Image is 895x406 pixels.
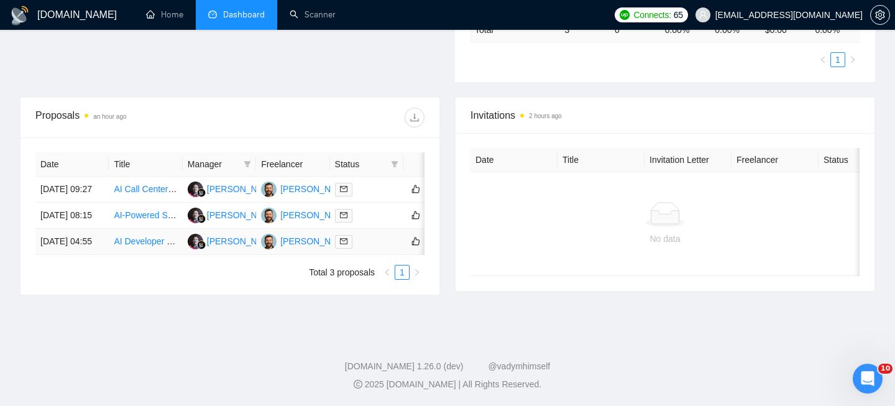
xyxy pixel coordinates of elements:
div: [PERSON_NAME] [207,234,278,248]
span: Connects: [633,8,671,22]
td: [DATE] 09:27 [35,177,109,203]
span: right [849,56,856,63]
span: filter [241,155,254,173]
span: left [383,269,391,276]
time: 2 hours ago [529,113,562,119]
span: mail [340,185,347,193]
span: Invitations [470,108,860,123]
div: [PERSON_NAME] [280,208,352,222]
img: SS [188,208,203,223]
span: Dashboard [223,9,265,20]
th: Freelancer [256,152,329,177]
li: Previous Page [380,265,395,280]
a: SS[PERSON_NAME] [188,236,278,246]
button: setting [870,5,890,25]
button: like [408,182,423,196]
span: like [411,236,420,246]
span: like [411,184,420,194]
span: download [405,113,424,122]
div: No data [480,232,850,246]
span: Manager [188,157,239,171]
span: copyright [354,380,362,389]
span: filter [388,155,401,173]
a: VK[PERSON_NAME] [261,183,352,193]
span: mail [340,211,347,219]
span: left [819,56,827,63]
th: Title [109,152,182,177]
a: homeHome [146,9,183,20]
a: AI Developer Needed to Build Wellness App (Voice + AI Therapy Prototype) [114,236,405,246]
iframe: Intercom live chat [853,364,883,394]
a: @vadymhimself [488,361,550,371]
img: VK [261,182,277,197]
span: filter [391,160,398,168]
time: an hour ago [93,113,126,120]
div: 2025 [DOMAIN_NAME] | All Rights Reserved. [10,378,885,391]
img: gigradar-bm.png [197,188,206,197]
a: [DOMAIN_NAME] 1.26.0 (dev) [345,361,464,371]
button: left [815,52,830,67]
a: 1 [395,265,409,279]
th: Date [35,152,109,177]
img: logo [10,6,30,25]
button: left [380,265,395,280]
td: [DATE] 08:15 [35,203,109,229]
button: right [845,52,860,67]
img: SS [188,182,203,197]
img: VK [261,234,277,249]
img: gigradar-bm.png [197,241,206,249]
a: AI-Powered SaaS Platform MVP Development [114,210,293,220]
td: AI-Powered SaaS Platform MVP Development [109,203,182,229]
td: AI Call Center POC Developer (Realtime API + SIP + Voice Agent) [109,177,182,203]
span: user [699,11,707,19]
a: VK[PERSON_NAME] [261,210,352,219]
img: SS [188,234,203,249]
img: upwork-logo.png [620,10,630,20]
span: filter [244,160,251,168]
span: dashboard [208,10,217,19]
div: [PERSON_NAME] [280,182,352,196]
div: [PERSON_NAME] [207,208,278,222]
a: AI Call Center POC Developer (Realtime API + SIP + Voice Agent) [114,184,369,194]
button: like [408,234,423,249]
th: Title [558,148,645,172]
div: Proposals [35,108,230,127]
button: like [408,208,423,223]
a: 1 [831,53,845,67]
span: mail [340,238,347,245]
img: gigradar-bm.png [197,215,206,223]
li: Previous Page [815,52,830,67]
a: VK[PERSON_NAME] [261,236,352,246]
div: [PERSON_NAME] [207,182,278,196]
img: VK [261,208,277,223]
div: [PERSON_NAME] [280,234,352,248]
span: right [413,269,421,276]
a: SS[PERSON_NAME] [188,183,278,193]
th: Manager [183,152,256,177]
span: 10 [878,364,893,374]
span: setting [871,10,889,20]
td: AI Developer Needed to Build Wellness App (Voice + AI Therapy Prototype) [109,229,182,255]
li: Total 3 proposals [309,265,375,280]
th: Date [470,148,558,172]
a: searchScanner [290,9,336,20]
span: like [411,210,420,220]
li: 1 [830,52,845,67]
li: 1 [395,265,410,280]
a: setting [870,10,890,20]
span: 65 [674,8,683,22]
a: SS[PERSON_NAME] [188,210,278,219]
li: Next Page [845,52,860,67]
td: [DATE] 04:55 [35,229,109,255]
th: Freelancer [732,148,819,172]
button: right [410,265,425,280]
li: Next Page [410,265,425,280]
th: Invitation Letter [645,148,732,172]
span: Status [335,157,386,171]
button: download [405,108,425,127]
